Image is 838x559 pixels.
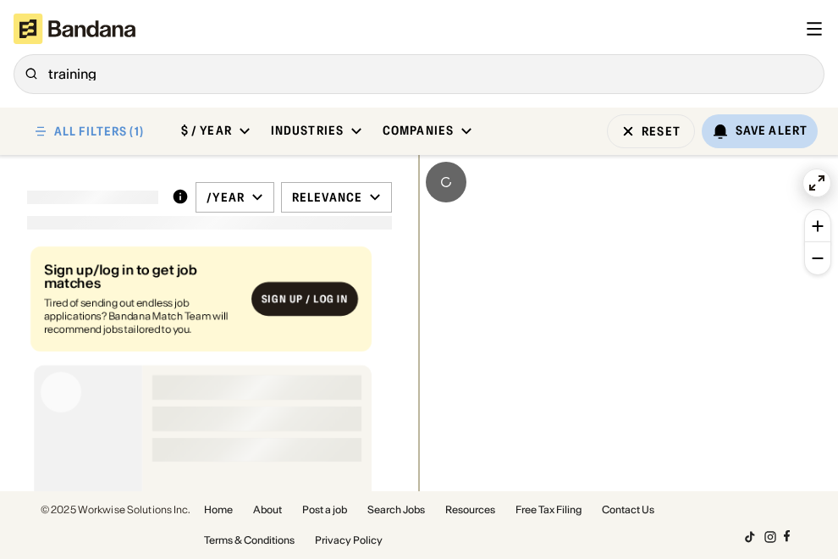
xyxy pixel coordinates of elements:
[54,125,144,137] div: ALL FILTERS (1)
[445,505,495,515] a: Resources
[44,296,238,335] div: Tired of sending out endless job applications? Bandana Match Team will recommend jobs tailored to...
[302,505,347,515] a: Post a job
[383,123,454,138] div: Companies
[515,505,582,515] a: Free Tax Filing
[48,67,813,80] div: training
[44,262,238,289] div: Sign up/log in to get job matches
[292,190,362,205] div: Relevance
[736,123,808,138] div: Save Alert
[271,123,344,138] div: Industries
[204,505,233,515] a: Home
[642,125,681,137] div: Reset
[204,535,295,545] a: Terms & Conditions
[315,535,383,545] a: Privacy Policy
[253,505,282,515] a: About
[367,505,425,515] a: Search Jobs
[41,505,190,515] div: © 2025 Workwise Solutions Inc.
[27,240,392,493] div: grid
[181,123,232,138] div: $ / year
[262,292,348,306] div: Sign up / Log in
[207,190,245,205] div: /year
[14,14,135,44] img: Bandana logotype
[602,505,654,515] a: Contact Us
